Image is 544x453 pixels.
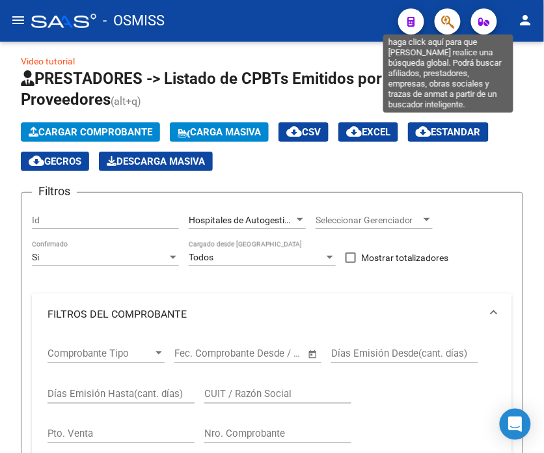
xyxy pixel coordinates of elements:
[174,348,227,359] input: Fecha inicio
[48,348,153,359] span: Comprobante Tipo
[189,252,213,262] span: Todos
[408,122,489,142] button: Estandar
[189,215,347,225] span: Hospitales de Autogestión - Afiliaciones
[346,126,390,138] span: EXCEL
[21,122,160,142] button: Cargar Comprobante
[361,250,449,266] span: Mostrar totalizadores
[99,152,213,171] button: Descarga Masiva
[306,347,321,362] button: Open calendar
[107,156,205,167] span: Descarga Masiva
[316,215,421,226] span: Seleccionar Gerenciador
[48,307,481,322] mat-panel-title: FILTROS DEL COMPROBANTE
[338,122,398,142] button: EXCEL
[286,126,321,138] span: CSV
[346,124,362,139] mat-icon: cloud_download
[21,56,75,66] a: Video tutorial
[170,122,269,142] button: Carga Masiva
[416,126,481,138] span: Estandar
[32,294,512,335] mat-expansion-panel-header: FILTROS DEL COMPROBANTE
[21,70,482,109] span: PRESTADORES -> Listado de CPBTs Emitidos por Prestadores / Proveedores
[500,409,531,440] div: Open Intercom Messenger
[29,153,44,169] mat-icon: cloud_download
[239,348,302,359] input: Fecha fin
[32,252,39,262] span: Si
[21,152,89,171] button: Gecros
[279,122,329,142] button: CSV
[518,12,534,28] mat-icon: person
[111,95,141,107] span: (alt+q)
[29,156,81,167] span: Gecros
[29,126,152,138] span: Cargar Comprobante
[103,7,165,35] span: - OSMISS
[10,12,26,28] mat-icon: menu
[286,124,302,139] mat-icon: cloud_download
[32,182,77,200] h3: Filtros
[416,124,431,139] mat-icon: cloud_download
[178,126,261,138] span: Carga Masiva
[99,152,213,171] app-download-masive: Descarga masiva de comprobantes (adjuntos)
